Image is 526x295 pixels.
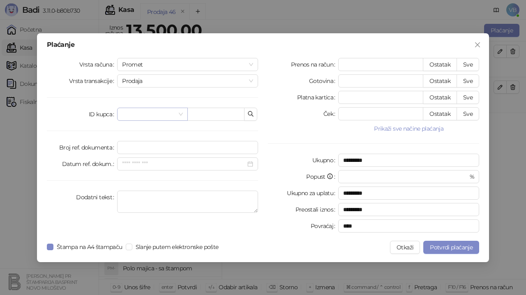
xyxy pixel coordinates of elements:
[287,187,338,200] label: Ukupno za uplatu
[309,74,338,88] label: Gotovina
[117,141,258,154] input: Broj ref. dokumenta
[430,244,473,251] span: Potvrdi plaćanje
[306,170,338,183] label: Popust
[457,107,479,120] button: Sve
[312,154,339,167] label: Ukupno
[311,219,338,233] label: Povraćaj
[76,191,117,204] label: Dodatni tekst
[423,91,457,104] button: Ostatak
[297,91,338,104] label: Platna kartica
[132,242,222,251] span: Slanje putem elektronske pošte
[471,38,484,51] button: Close
[53,242,126,251] span: Štampa na A4 štampaču
[79,58,118,71] label: Vrsta računa
[122,75,253,87] span: Prodaja
[457,58,479,71] button: Sve
[323,107,338,120] label: Ček
[390,241,420,254] button: Otkaži
[474,41,481,48] span: close
[89,108,117,121] label: ID kupca
[423,241,479,254] button: Potvrdi plaćanje
[457,74,479,88] button: Sve
[59,141,117,154] label: Broj ref. dokumenta
[423,107,457,120] button: Ostatak
[122,159,246,168] input: Datum ref. dokum.
[62,157,118,171] label: Datum ref. dokum.
[295,203,339,216] label: Preostali iznos
[423,74,457,88] button: Ostatak
[423,58,457,71] button: Ostatak
[471,41,484,48] span: Zatvori
[457,91,479,104] button: Sve
[47,41,479,48] div: Plaćanje
[338,124,479,134] button: Prikaži sve načine plaćanja
[291,58,339,71] label: Prenos na račun
[69,74,118,88] label: Vrsta transakcije
[122,58,253,71] span: Promet
[117,191,258,213] textarea: Dodatni tekst
[343,171,468,183] input: Popust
